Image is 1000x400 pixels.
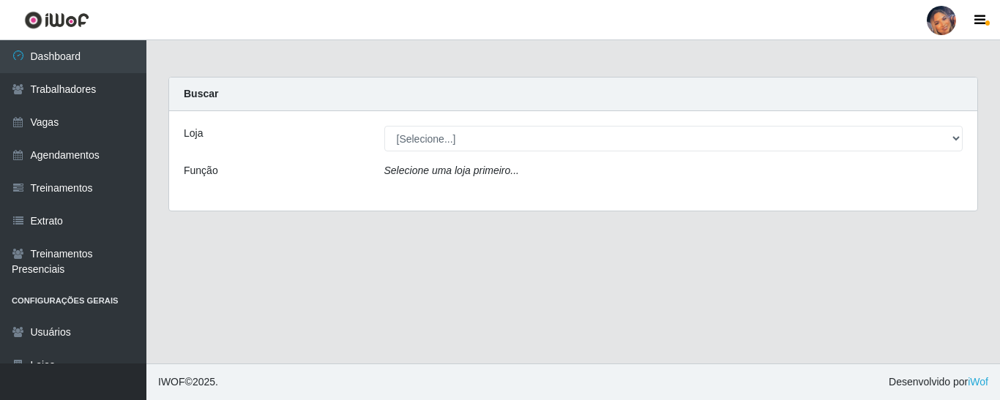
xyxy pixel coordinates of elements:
span: IWOF [158,376,185,388]
span: © 2025 . [158,374,218,390]
label: Loja [184,126,203,141]
i: Selecione uma loja primeiro... [384,165,519,176]
label: Função [184,163,218,178]
strong: Buscar [184,88,218,99]
span: Desenvolvido por [889,374,988,390]
img: CoreUI Logo [24,11,89,29]
a: iWof [968,376,988,388]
